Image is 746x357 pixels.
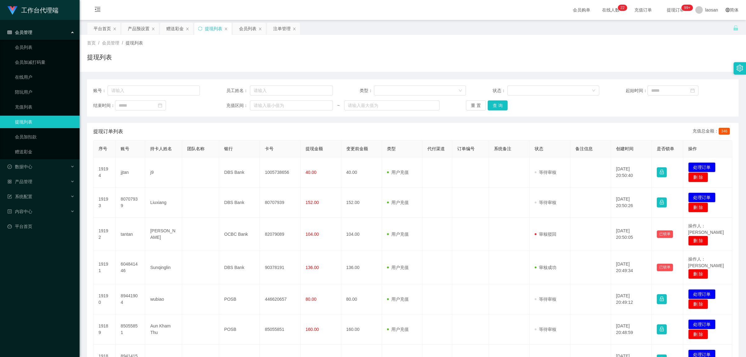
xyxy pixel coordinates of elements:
[145,218,182,251] td: [PERSON_NAME]
[122,40,123,45] span: /
[306,232,319,237] span: 104.00
[151,27,155,31] i: 图标: close
[535,146,543,151] span: 状态
[488,100,508,110] button: 查 询
[258,27,262,31] i: 图标: close
[7,165,12,169] i: 图标: check-circle-o
[736,65,743,72] i: 图标: setting
[458,89,462,93] i: 图标: down
[205,23,222,35] div: 提现列表
[15,41,75,53] a: 会员列表
[725,8,730,12] i: 图标: global
[7,209,32,214] span: 内容中心
[494,146,511,151] span: 系统备注
[250,86,333,95] input: 请输入
[535,170,556,175] span: 等待审核
[219,314,260,345] td: POSB
[592,89,596,93] i: 图标: down
[611,157,652,188] td: [DATE] 20:50:40
[7,179,32,184] span: 产品管理
[688,289,716,299] button: 处理订单
[387,200,409,205] span: 用户充值
[116,284,145,314] td: 89441904
[688,257,724,268] span: 操作人：[PERSON_NAME]
[7,194,12,199] i: 图标: form
[688,202,708,212] button: 删 除
[657,230,673,238] button: 已锁单
[360,87,374,94] span: 类型：
[631,8,655,12] span: 充值订单
[457,146,475,151] span: 订单编号
[108,86,200,95] input: 请输入
[333,102,344,109] span: ~
[21,0,58,20] h1: 工作台代理端
[306,327,319,332] span: 160.00
[116,251,145,284] td: 604841446
[116,188,145,218] td: 80707939
[657,146,674,151] span: 是否锁单
[260,251,301,284] td: 90378191
[7,164,32,169] span: 数据中心
[116,157,145,188] td: jjtan
[7,179,12,184] i: 图标: appstore-o
[306,200,319,205] span: 152.00
[346,146,368,151] span: 变更前金额
[341,284,382,314] td: 80.00
[87,0,108,20] i: 图标: menu-fold
[15,116,75,128] a: 提现列表
[260,284,301,314] td: 446620657
[387,297,409,302] span: 用户充值
[116,218,145,251] td: tantan
[265,146,274,151] span: 卡号
[7,7,58,12] a: 工作台代理端
[7,30,12,35] i: 图标: table
[145,251,182,284] td: Sunqinglin
[198,26,202,31] i: 图标: sync
[535,297,556,302] span: 等待审核
[535,327,556,332] span: 等待审核
[387,327,409,332] span: 用户充值
[93,102,115,109] span: 结束时间：
[733,25,739,31] i: 图标: unlock
[306,146,323,151] span: 提现金额
[427,146,445,151] span: 代付渠道
[535,265,556,270] span: 审核成功
[219,284,260,314] td: POSB
[620,5,623,11] p: 2
[611,218,652,251] td: [DATE] 20:50:05
[611,188,652,218] td: [DATE] 20:50:26
[688,299,708,309] button: 删 除
[99,146,107,151] span: 序号
[688,319,716,329] button: 处理订单
[93,87,108,94] span: 账号：
[688,269,708,279] button: 删 除
[616,146,633,151] span: 创建时间
[260,157,301,188] td: 1005738656
[618,5,627,11] sup: 22
[187,146,205,151] span: 团队名称
[15,146,75,158] a: 赠送彩金
[292,27,296,31] i: 图标: close
[493,87,507,94] span: 状态：
[7,220,75,233] a: 图标: dashboard平台首页
[219,251,260,284] td: DBS Bank
[688,236,708,246] button: 删 除
[113,27,117,31] i: 图标: close
[341,157,382,188] td: 40.00
[535,200,556,205] span: 等待审核
[7,30,32,35] span: 会员管理
[341,218,382,251] td: 104.00
[306,297,316,302] span: 80.00
[94,157,116,188] td: 19194
[94,23,111,35] div: 平台首页
[273,23,291,35] div: 注单管理
[145,188,182,218] td: Liuxiang
[341,314,382,345] td: 160.00
[150,146,172,151] span: 持卡人姓名
[219,188,260,218] td: DBS Bank
[341,251,382,284] td: 136.00
[260,188,301,218] td: 80707939
[664,8,687,12] span: 提现订单
[688,162,716,172] button: 处理订单
[15,131,75,143] a: 会员加扣款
